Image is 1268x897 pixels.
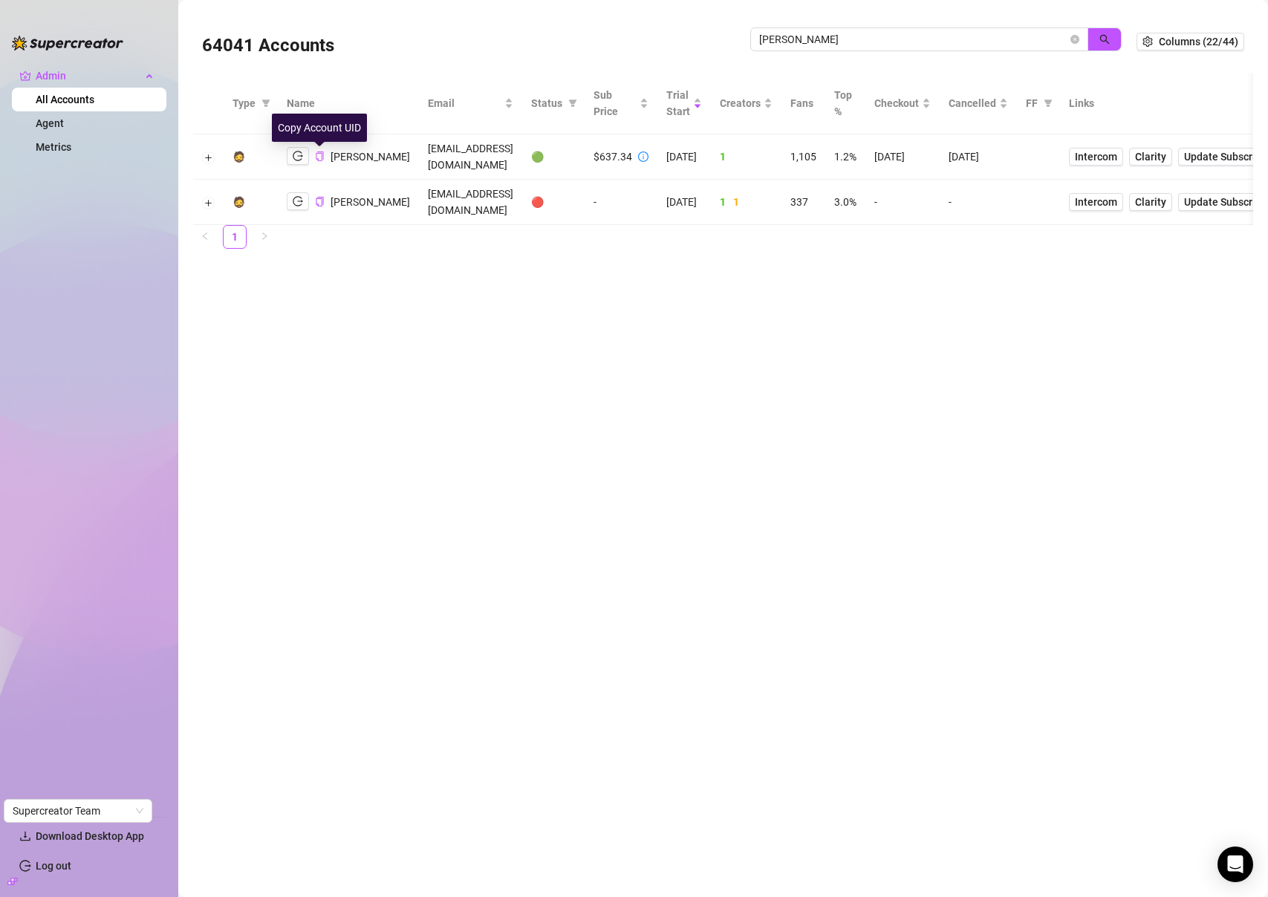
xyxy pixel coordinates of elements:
[315,151,325,162] button: Copy Account UID
[428,95,501,111] span: Email
[874,95,919,111] span: Checkout
[1041,92,1056,114] span: filter
[834,151,856,163] span: 1.2%
[531,95,562,111] span: Status
[657,73,711,134] th: Trial Start
[36,830,144,842] span: Download Desktop App
[201,232,209,241] span: left
[287,192,309,210] button: logout
[594,149,632,165] div: $637.34
[36,117,64,129] a: Agent
[261,99,270,108] span: filter
[865,180,940,225] td: -
[1099,34,1110,45] span: search
[419,73,522,134] th: Email
[253,225,276,249] button: right
[790,151,816,163] span: 1,105
[1070,35,1079,44] button: close-circle
[272,114,367,142] div: Copy Account UID
[1075,149,1117,165] span: Intercom
[203,151,215,163] button: Expand row
[315,196,325,207] button: Copy Account UID
[940,134,1017,180] td: [DATE]
[193,225,217,249] button: left
[657,134,711,180] td: [DATE]
[36,860,71,872] a: Log out
[293,151,303,161] span: logout
[1129,193,1172,211] a: Clarity
[193,225,217,249] li: Previous Page
[233,194,245,210] div: 🧔
[711,73,781,134] th: Creators
[7,876,18,887] span: build
[1026,95,1038,111] span: FF
[278,73,419,134] th: Name
[293,196,303,206] span: logout
[1137,33,1244,50] button: Columns (22/44)
[233,149,245,165] div: 🧔
[1129,148,1172,166] a: Clarity
[253,225,276,249] li: Next Page
[36,94,94,105] a: All Accounts
[1142,36,1153,47] span: setting
[315,151,325,161] span: copy
[594,87,637,120] span: Sub Price
[12,36,123,50] img: logo-BBDzfeDw.svg
[657,180,711,225] td: [DATE]
[865,134,940,180] td: [DATE]
[331,196,410,208] span: [PERSON_NAME]
[940,180,1017,225] td: -
[419,180,522,225] td: [EMAIL_ADDRESS][DOMAIN_NAME]
[419,134,522,180] td: [EMAIL_ADDRESS][DOMAIN_NAME]
[1217,847,1253,882] div: Open Intercom Messenger
[781,73,825,134] th: Fans
[585,73,657,134] th: Sub Price
[202,34,334,58] h3: 64041 Accounts
[19,70,31,82] span: crown
[36,141,71,153] a: Metrics
[1069,148,1123,166] a: Intercom
[1159,36,1238,48] span: Columns (22/44)
[825,73,865,134] th: Top %
[834,196,856,208] span: 3.0%
[638,151,648,162] span: info-circle
[865,73,940,134] th: Checkout
[13,800,143,822] span: Supercreator Team
[790,196,808,208] span: 337
[315,197,325,206] span: copy
[1075,194,1117,210] span: Intercom
[733,196,739,208] span: 1
[287,147,309,165] button: logout
[720,95,761,111] span: Creators
[1135,149,1166,165] span: Clarity
[36,64,141,88] span: Admin
[233,95,256,111] span: Type
[531,196,544,208] span: 🔴
[759,31,1067,48] input: Search by UID / Name / Email / Creator Username
[940,73,1017,134] th: Cancelled
[531,151,544,163] span: 🟢
[720,151,726,163] span: 1
[949,95,996,111] span: Cancelled
[568,99,577,108] span: filter
[1044,99,1053,108] span: filter
[19,830,31,842] span: download
[585,180,657,225] td: -
[259,92,273,114] span: filter
[720,196,726,208] span: 1
[260,232,269,241] span: right
[565,92,580,114] span: filter
[223,225,247,249] li: 1
[203,197,215,209] button: Expand row
[1069,193,1123,211] a: Intercom
[666,87,690,120] span: Trial Start
[224,226,246,248] a: 1
[1135,194,1166,210] span: Clarity
[331,151,410,163] span: [PERSON_NAME]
